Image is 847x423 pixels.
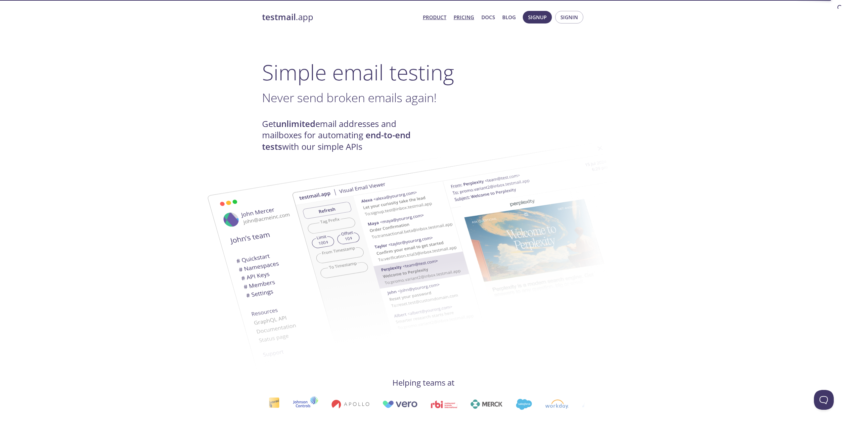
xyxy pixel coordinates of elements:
span: Signup [528,13,547,21]
span: Never send broken emails again! [262,89,437,106]
img: testmail-email-viewer [292,132,649,356]
a: Docs [481,13,495,21]
img: workday [545,400,568,409]
a: Pricing [454,13,474,21]
iframe: Help Scout Beacon - Open [814,390,834,410]
button: Signup [523,11,552,23]
strong: unlimited [276,118,315,130]
img: merck [470,400,502,409]
span: Signin [560,13,578,21]
img: salesforce [515,399,531,410]
a: Blog [502,13,516,21]
img: apollo [331,400,369,409]
button: Signin [555,11,583,23]
a: Product [423,13,446,21]
img: vero [382,401,417,408]
h4: Helping teams at [262,377,585,388]
strong: end-to-end tests [262,129,411,152]
h1: Simple email testing [262,60,585,85]
img: johnsoncontrols [292,396,318,412]
h4: Get email addresses and mailboxes for automating with our simple APIs [262,118,423,152]
a: testmail.app [262,12,418,23]
strong: testmail [262,11,296,23]
img: interac [268,397,279,411]
img: rbi [430,401,457,408]
img: testmail-email-viewer [183,153,540,377]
